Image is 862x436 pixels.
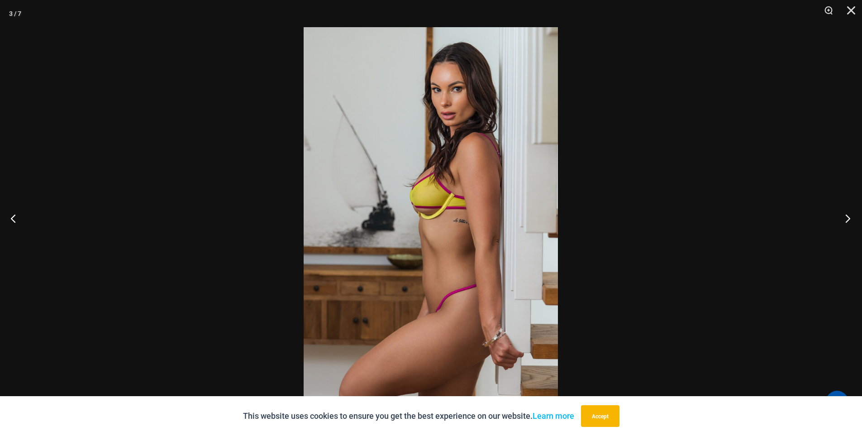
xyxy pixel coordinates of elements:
button: Accept [581,405,619,427]
p: This website uses cookies to ensure you get the best experience on our website. [243,409,574,423]
button: Next [828,196,862,241]
div: 3 / 7 [9,7,21,20]
a: Learn more [533,411,574,421]
img: Dangers Kiss Solar Flair 1060 Bra 611 Micro 02 [304,27,558,409]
